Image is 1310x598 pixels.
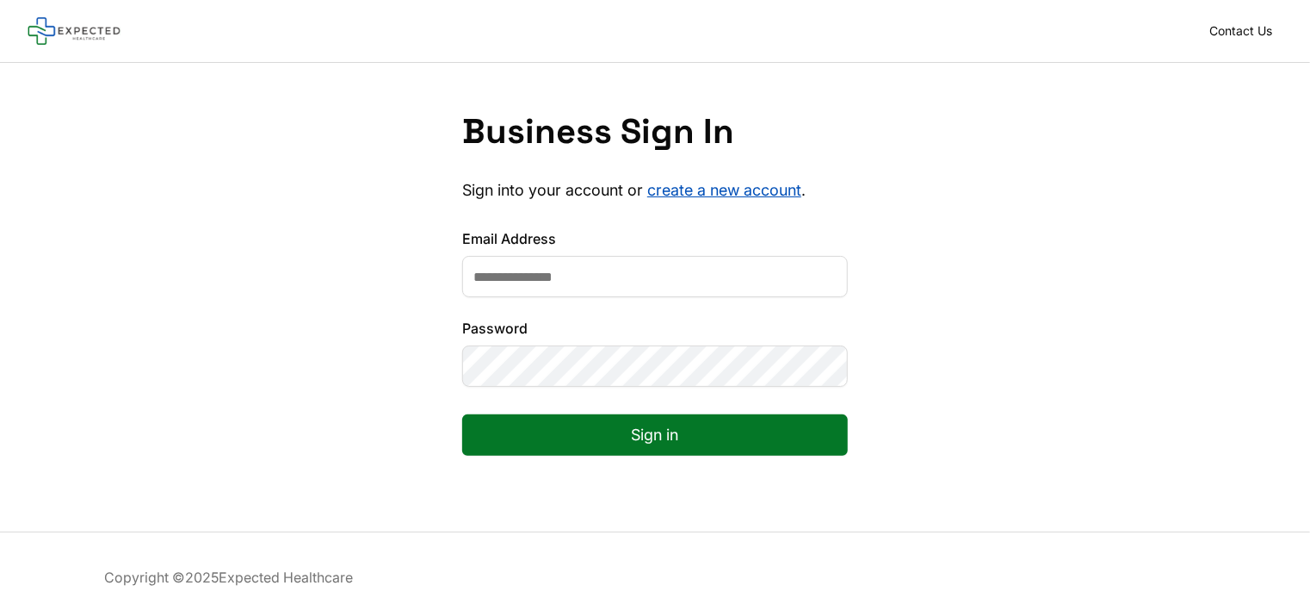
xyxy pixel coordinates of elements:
[647,181,801,199] a: create a new account
[462,414,848,456] button: Sign in
[104,567,1206,588] p: Copyright © 2025 Expected Healthcare
[1199,19,1282,43] a: Contact Us
[462,318,848,339] label: Password
[462,111,848,153] h1: Business Sign In
[462,228,848,249] label: Email Address
[462,180,848,201] p: Sign into your account or .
